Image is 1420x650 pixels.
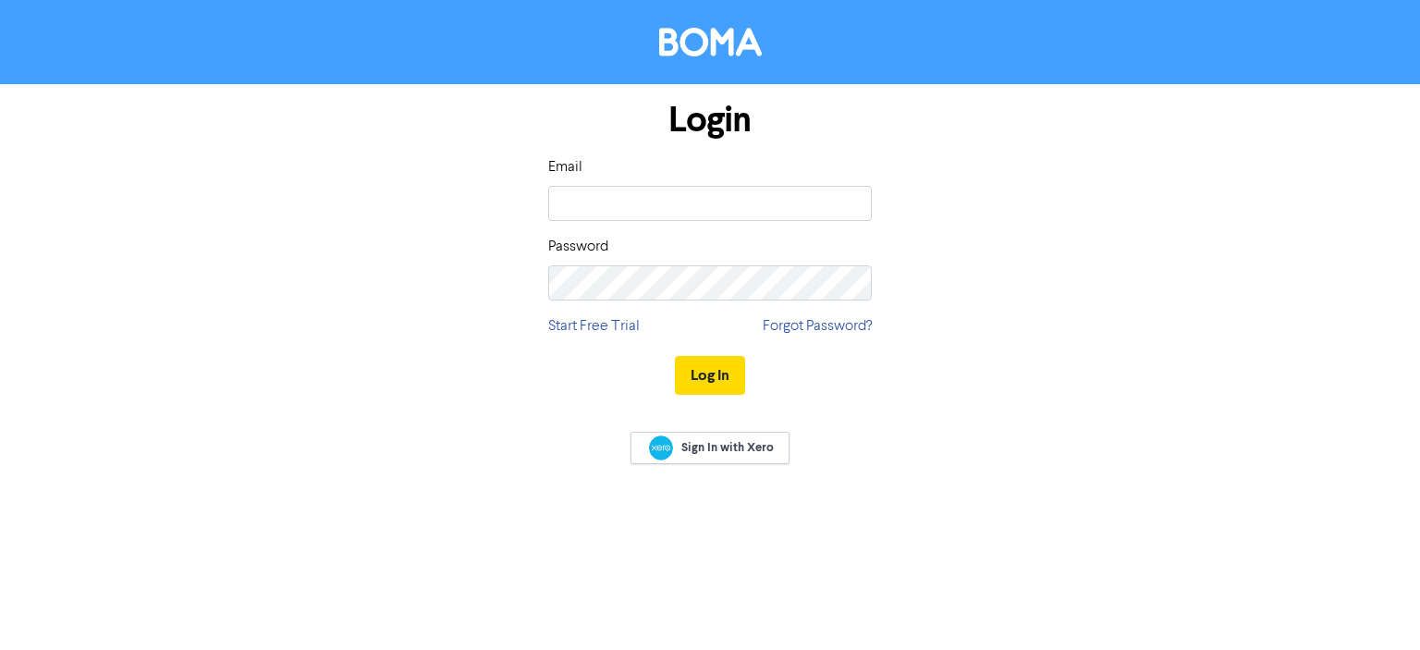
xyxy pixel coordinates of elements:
[649,435,673,460] img: Xero logo
[548,156,582,178] label: Email
[548,99,872,141] h1: Login
[763,315,872,337] a: Forgot Password?
[630,432,790,464] a: Sign In with Xero
[548,236,608,258] label: Password
[659,28,762,56] img: BOMA Logo
[675,356,745,395] button: Log In
[681,439,774,456] span: Sign In with Xero
[548,315,640,337] a: Start Free Trial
